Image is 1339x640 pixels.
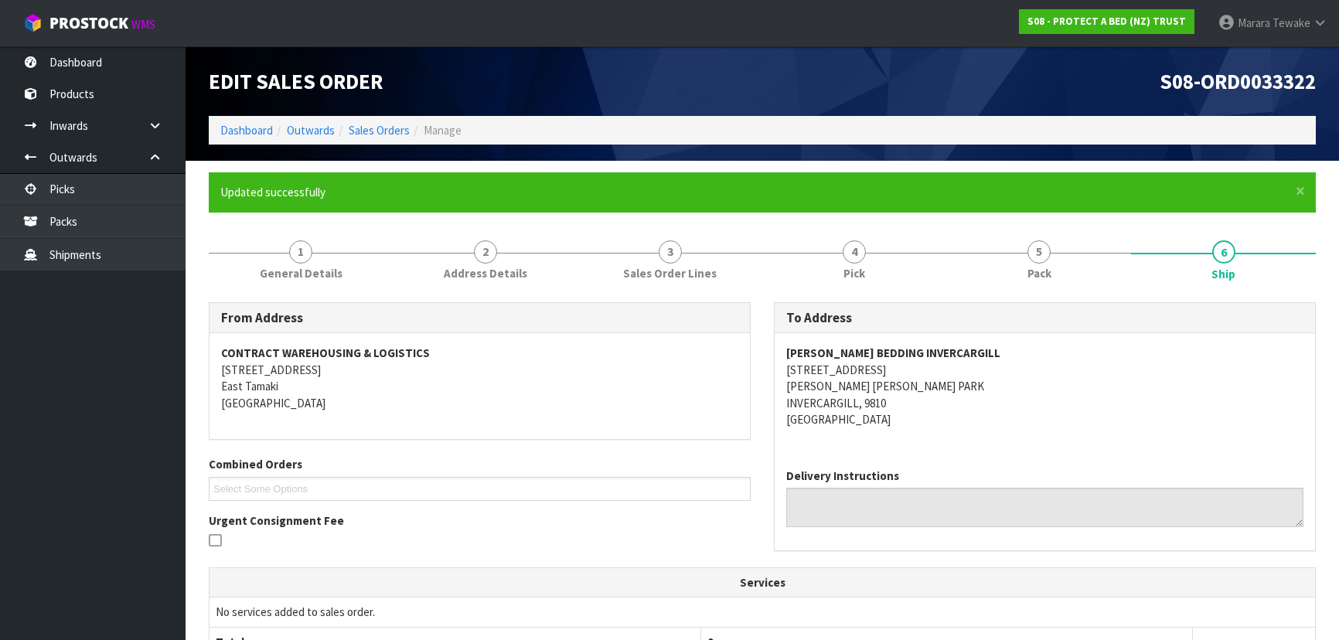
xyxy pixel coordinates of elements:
label: Combined Orders [209,456,302,472]
span: × [1296,180,1305,202]
a: Dashboard [220,123,273,138]
small: WMS [131,17,155,32]
span: Pick [843,265,865,281]
th: Services [210,568,1315,597]
td: No services added to sales order. [210,597,1315,627]
strong: CONTRACT WAREHOUSING & LOGISTICS [221,346,430,360]
a: Outwards [287,123,335,138]
strong: [PERSON_NAME] BEDDING INVERCARGILL [786,346,1000,360]
a: S08 - PROTECT A BED (NZ) TRUST [1019,9,1194,34]
span: Updated successfully [220,185,325,199]
h3: To Address [786,311,1303,325]
address: [STREET_ADDRESS] [PERSON_NAME] [PERSON_NAME] PARK INVERCARGILL, 9810 [GEOGRAPHIC_DATA] [786,345,1303,427]
span: 6 [1212,240,1235,264]
span: ProStock [49,13,128,33]
a: Sales Orders [349,123,410,138]
span: Sales Order Lines [623,265,717,281]
span: Marara [1238,15,1270,30]
label: Delivery Instructions [786,468,899,484]
span: Address Details [444,265,527,281]
span: Edit Sales Order [209,68,383,94]
span: Ship [1211,266,1235,282]
span: 5 [1027,240,1051,264]
span: 4 [843,240,866,264]
strong: S08 - PROTECT A BED (NZ) TRUST [1027,15,1186,28]
label: Urgent Consignment Fee [209,512,344,529]
span: Pack [1027,265,1051,281]
span: Manage [424,123,462,138]
span: 1 [289,240,312,264]
img: cube-alt.png [23,13,43,32]
span: S08-ORD0033322 [1160,68,1316,94]
span: Tewake [1273,15,1310,30]
span: 3 [659,240,682,264]
span: 2 [474,240,497,264]
span: General Details [260,265,342,281]
h3: From Address [221,311,738,325]
address: [STREET_ADDRESS] East Tamaki [GEOGRAPHIC_DATA] [221,345,738,411]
